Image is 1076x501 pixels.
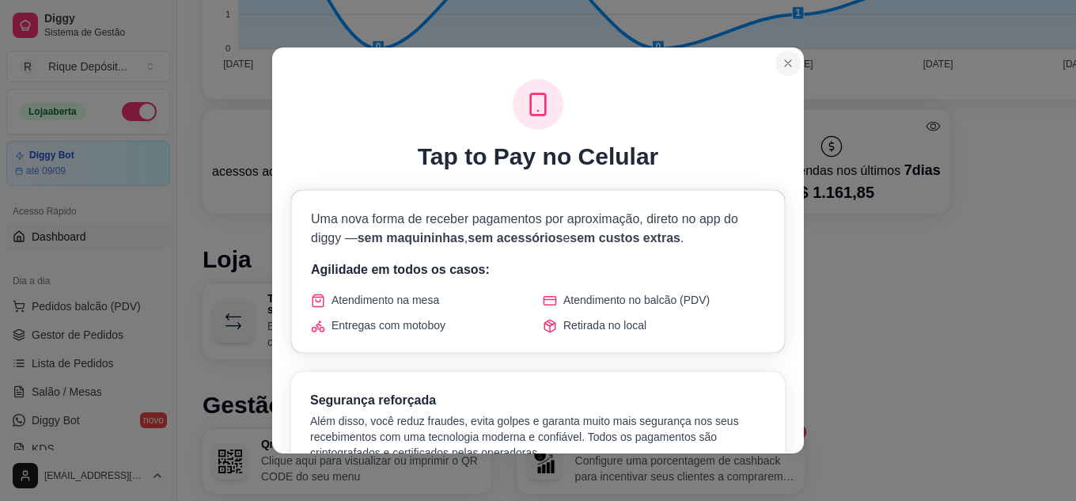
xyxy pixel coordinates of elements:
span: Atendimento no balcão (PDV) [563,292,710,308]
span: sem acessórios [468,231,563,245]
span: Entregas com motoboy [332,317,445,333]
span: Retirada no local [563,317,646,333]
span: sem maquininhas [358,231,464,245]
p: Agilidade em todos os casos: [311,260,765,279]
h3: Segurança reforçada [310,391,766,410]
span: sem custos extras [570,231,680,245]
p: Uma nova forma de receber pagamentos por aproximação, direto no app do diggy — , e . [311,210,765,248]
p: Além disso, você reduz fraudes, evita golpes e garanta muito mais segurança nos seus recebimentos... [310,413,766,461]
span: Atendimento na mesa [332,292,439,308]
h1: Tap to Pay no Celular [418,142,659,171]
button: Close [775,51,801,76]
